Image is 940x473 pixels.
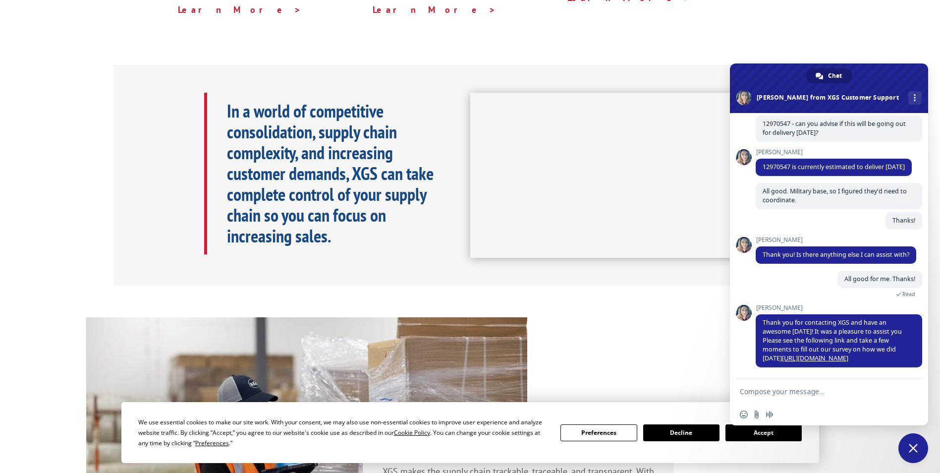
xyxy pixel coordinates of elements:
iframe: XGS Logistics Solutions [470,93,764,258]
b: In a world of competitive consolidation, supply chain complexity, and increasing customer demands... [227,99,434,247]
div: We use essential cookies to make our site work. With your consent, we may also use non-essential ... [138,417,549,448]
a: [URL][DOMAIN_NAME] [782,354,848,362]
div: Close chat [898,433,928,463]
span: Insert an emoji [740,411,748,418]
button: Preferences [560,424,637,441]
span: Send a file [753,411,761,418]
div: More channels [908,91,922,105]
span: Preferences [195,439,229,447]
span: Thank you! Is there anything else I can assist with? [763,250,909,259]
span: All good for me. Thanks! [844,275,915,283]
button: Decline [643,424,719,441]
button: Accept [725,424,802,441]
span: [PERSON_NAME] [756,236,916,243]
div: Chat [807,68,852,83]
a: Learn More > [373,4,496,15]
span: 12970547 is currently estimated to deliver [DATE] [763,163,905,171]
span: [PERSON_NAME] [756,149,912,156]
span: All good. Military base, so I figured they'd need to coordinate. [763,187,907,204]
span: 12970547 - can you advise if this will be going out for delivery [DATE]? [763,119,906,137]
span: Read [902,291,915,297]
span: Audio message [766,411,774,418]
span: Chat [828,68,842,83]
span: Thanks! [892,216,915,225]
span: [PERSON_NAME] [756,304,922,311]
textarea: Compose your message... [740,387,896,396]
div: Cookie Consent Prompt [121,402,819,463]
span: Cookie Policy [394,428,430,437]
a: Learn More > [178,4,301,15]
span: Thank you for contacting XGS and have an awesome [DATE]! It was a pleasure to assist you Please s... [763,318,902,362]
